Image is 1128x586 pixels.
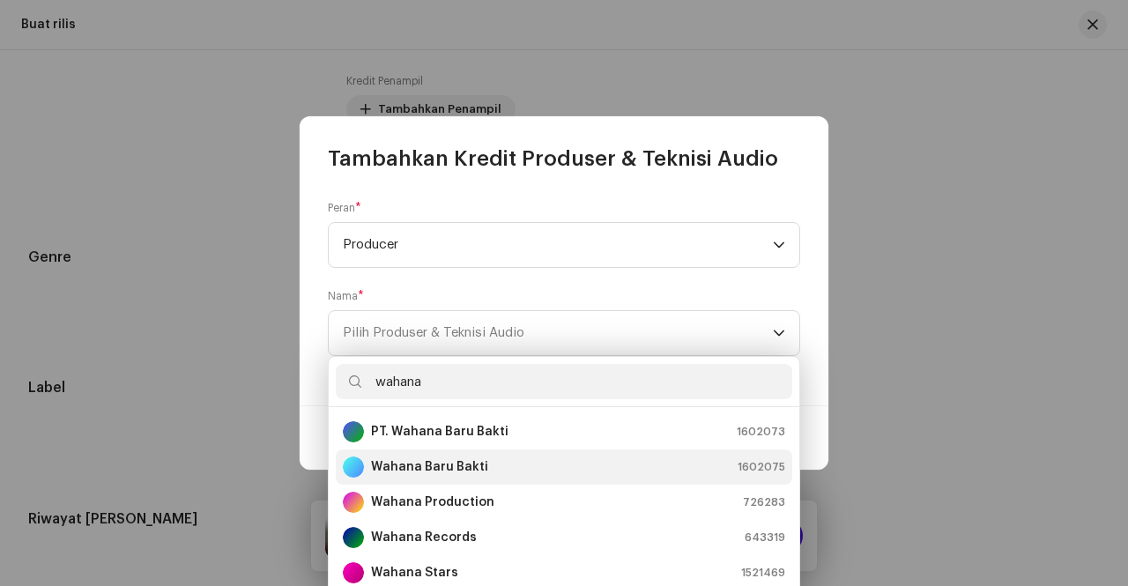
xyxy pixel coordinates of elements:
[741,564,785,582] span: 1521469
[328,145,778,173] span: Tambahkan Kredit Produser & Teknisi Audio
[745,529,785,546] span: 643319
[336,449,792,485] li: Wahana Baru Bakti
[743,493,785,511] span: 726283
[371,493,494,511] strong: Wahana Production
[773,223,785,267] div: dropdown trigger
[328,289,364,303] label: Nama
[371,458,488,476] strong: Wahana Baru Bakti
[738,458,785,476] span: 1602075
[336,414,792,449] li: PT. Wahana Baru Bakti
[343,311,773,355] span: Pilih Produser & Teknisi Audio
[336,520,792,555] li: Wahana Records
[328,201,361,215] label: Peran
[371,564,458,582] strong: Wahana Stars
[371,423,508,441] strong: PT. Wahana Baru Bakti
[773,311,785,355] div: dropdown trigger
[343,223,773,267] span: Producer
[737,423,785,441] span: 1602073
[336,485,792,520] li: Wahana Production
[343,326,524,339] span: Pilih Produser & Teknisi Audio
[371,529,477,546] strong: Wahana Records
